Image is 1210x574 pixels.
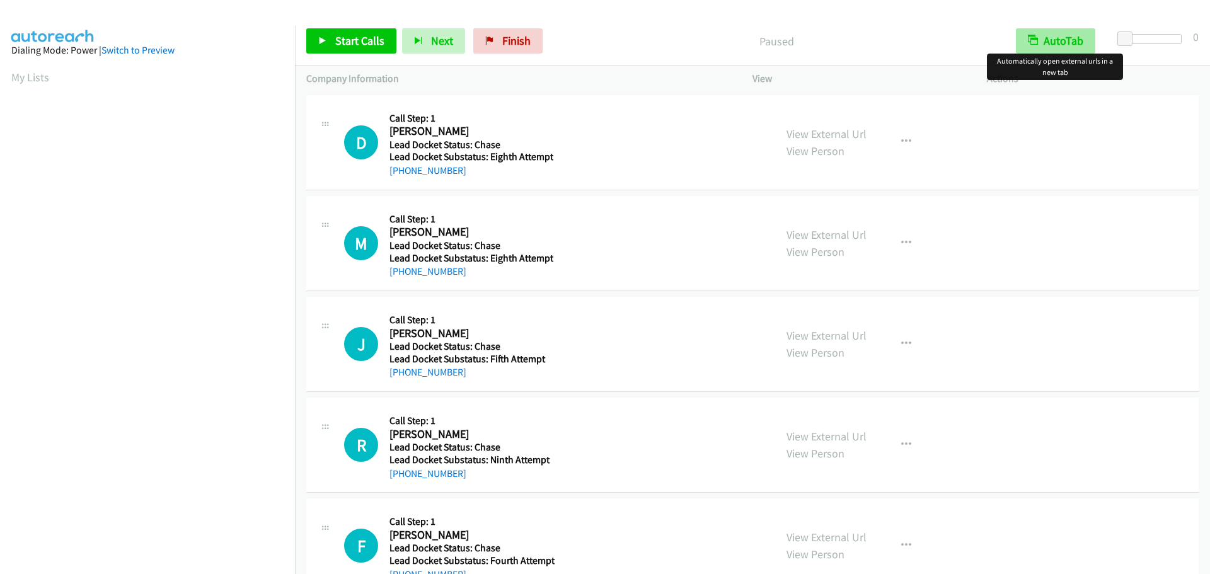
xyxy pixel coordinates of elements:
h1: M [344,226,378,260]
h2: [PERSON_NAME] [389,225,551,239]
h1: J [344,327,378,361]
h5: Call Step: 1 [389,213,553,226]
h5: Call Step: 1 [389,112,553,125]
a: [PHONE_NUMBER] [389,468,466,479]
div: The call is yet to be attempted [344,327,378,361]
h5: Lead Docket Substatus: Fourth Attempt [389,554,555,567]
span: Finish [502,33,531,48]
div: 0 [1193,28,1199,45]
a: View External Url [786,227,867,242]
a: View External Url [786,328,867,343]
span: Next [431,33,453,48]
a: Switch to Preview [101,44,175,56]
div: The call is yet to be attempted [344,226,378,260]
h5: Lead Docket Substatus: Eighth Attempt [389,151,553,163]
a: [PHONE_NUMBER] [389,164,466,176]
a: View Person [786,345,844,360]
a: View Person [786,144,844,158]
div: The call is yet to be attempted [344,428,378,462]
h1: D [344,125,378,159]
button: AutoTab [1016,28,1095,54]
h1: F [344,529,378,563]
div: The call is yet to be attempted [344,529,378,563]
h5: Call Step: 1 [389,314,551,326]
div: Dialing Mode: Power | [11,43,284,58]
h5: Lead Docket Status: Chase [389,139,553,151]
h5: Lead Docket Status: Chase [389,542,555,554]
h2: [PERSON_NAME] [389,427,551,442]
h5: Call Step: 1 [389,515,555,528]
a: Start Calls [306,28,396,54]
div: The call is yet to be attempted [344,125,378,159]
h2: [PERSON_NAME] [389,326,551,341]
a: View External Url [786,530,867,544]
h1: R [344,428,378,462]
h5: Lead Docket Substatus: Eighth Attempt [389,252,553,265]
h5: Lead Docket Status: Chase [389,340,551,353]
a: Finish [473,28,543,54]
a: [PHONE_NUMBER] [389,366,466,378]
button: Next [402,28,465,54]
h5: Lead Docket Substatus: Ninth Attempt [389,454,551,466]
a: View Person [786,446,844,461]
p: View [752,71,964,86]
p: Company Information [306,71,730,86]
a: View Person [786,547,844,561]
a: View External Url [786,429,867,444]
a: My Lists [11,70,49,84]
a: View Person [786,244,844,259]
h2: [PERSON_NAME] [389,528,551,542]
span: Start Calls [335,33,384,48]
p: Paused [560,33,993,50]
a: View External Url [786,127,867,141]
h5: Call Step: 1 [389,415,551,427]
div: Automatically open external urls in a new tab [987,54,1123,80]
h5: Lead Docket Status: Chase [389,239,553,252]
a: [PHONE_NUMBER] [389,265,466,277]
h2: [PERSON_NAME] [389,124,551,139]
h5: Lead Docket Substatus: Fifth Attempt [389,353,551,365]
h5: Lead Docket Status: Chase [389,441,551,454]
